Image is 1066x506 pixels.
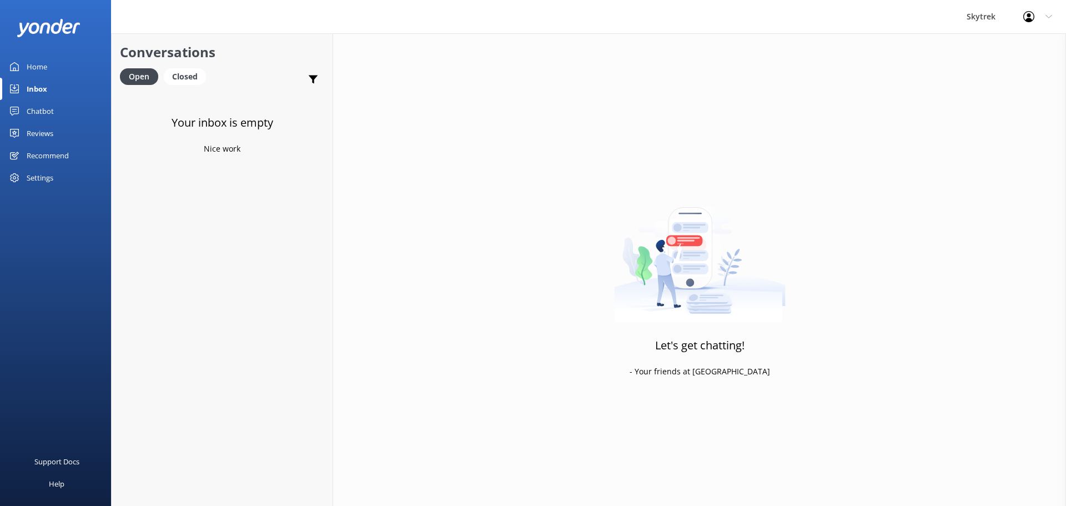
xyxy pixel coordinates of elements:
[27,100,54,122] div: Chatbot
[120,42,324,63] h2: Conversations
[27,167,53,189] div: Settings
[164,70,212,82] a: Closed
[27,144,69,167] div: Recommend
[630,365,770,378] p: - Your friends at [GEOGRAPHIC_DATA]
[120,68,158,85] div: Open
[27,122,53,144] div: Reviews
[49,473,64,495] div: Help
[27,56,47,78] div: Home
[27,78,47,100] div: Inbox
[655,337,745,354] h3: Let's get chatting!
[164,68,206,85] div: Closed
[614,184,786,323] img: artwork of a man stealing a conversation from at giant smartphone
[204,143,240,155] p: Nice work
[172,114,273,132] h3: Your inbox is empty
[17,19,81,37] img: yonder-white-logo.png
[120,70,164,82] a: Open
[34,450,79,473] div: Support Docs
